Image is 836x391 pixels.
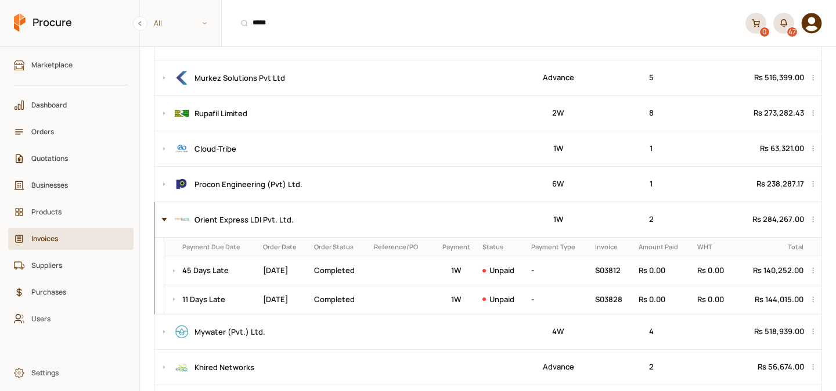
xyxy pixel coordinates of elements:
p: 1-Week Invoice [438,293,474,306]
div: Cloud-Tribe [172,139,491,158]
span: Marketplace [31,59,118,70]
a: Orders [8,121,134,143]
th: Order Status [310,238,370,256]
div: Murkez Solutions Pvt Ltd [172,69,491,87]
span: Suppliers [31,260,118,271]
span: Rupafil Limited [194,108,247,119]
span: All [154,17,162,28]
a: 11 Days Late [182,294,225,304]
span: Procon Engineering (Pvt) Ltd. [194,179,302,189]
a: Products [8,201,134,223]
div: Khired Networks [172,358,491,376]
span: Purchases [31,286,118,297]
td: [DATE] [259,256,310,285]
p: unpaid [489,293,514,306]
td: Rs 273,282.43 [680,95,808,131]
span: Orders [31,126,118,137]
p: unpaid [489,264,514,277]
td: Rs 63,321.00 [680,131,808,166]
div: Orient Express LDI Pvt. Ltd. [172,210,491,229]
span: Dashboard [31,99,118,110]
td: Completed [310,285,370,314]
td: 5 [622,60,680,95]
td: Rs 238,287.17 [680,166,808,202]
a: Quotations [8,148,134,170]
td: Rs 0.00 [693,256,736,285]
div: Procon Engineering (Pvt) Ltd. [172,175,491,193]
th: Payment Due Date [178,238,260,256]
a: 0 [745,13,766,34]
td: Completed [310,256,370,285]
td: Rs 56,674.00 [680,349,808,385]
th: Total [736,238,808,256]
th: Payment [434,238,478,256]
a: Suppliers [8,254,134,277]
th: Invoice [591,238,635,256]
td: 1 [622,131,680,166]
p: 1-Week Invoice [438,264,474,277]
span: Settings [31,367,118,378]
td: Advance [495,60,622,95]
th: Reference/PO [370,238,434,256]
th: WHT [693,238,736,256]
td: 1W [495,131,622,166]
td: S03812 [591,256,635,285]
span: Orient Express LDI Pvt. Ltd. [194,214,294,225]
div: Rupafil Limited [172,104,491,123]
th: Amount Paid [635,238,693,256]
td: [DATE] [259,285,310,314]
td: Rs 140,252.00 [736,256,808,285]
span: Users [31,313,118,324]
td: - [527,285,591,314]
td: 1 [622,166,680,202]
td: S03828 [591,285,635,314]
div: Mywater (Pvt.) Ltd. [172,322,491,341]
div: 0 [760,27,769,37]
th: Order Date [259,238,310,256]
td: 1W [495,202,622,237]
a: Procure [14,13,72,33]
a: Settings [8,362,134,384]
td: Rs 516,399.00 [680,60,808,95]
td: Advance [495,349,622,385]
span: All [140,13,221,33]
span: Cloud-Tribe [194,144,236,154]
a: Marketplace [8,54,134,76]
td: - [527,256,591,285]
th: Status [478,238,528,256]
a: Dashboard [8,94,134,116]
td: 2 [622,202,680,237]
td: Rs 0.00 [635,285,693,314]
td: 6W [495,166,622,202]
span: Invoices [31,233,118,244]
td: Rs 0.00 [635,256,693,285]
td: Rs 284,267.00 [680,202,808,237]
span: Quotations [31,153,118,164]
td: Rs 0.00 [693,285,736,314]
span: Murkez Solutions Pvt Ltd [194,73,285,83]
a: Invoices [8,228,134,250]
span: Businesses [31,180,118,191]
td: 2 [622,349,680,385]
input: Products, Businesses, Users, Suppliers, Orders, and Purchases [229,9,738,38]
td: Rs 144,015.00 [736,285,808,314]
span: Mywater (Pvt.) Ltd. [194,327,265,337]
div: 47 [787,27,797,37]
a: Users [8,308,134,330]
a: 45 Days Late [182,265,229,275]
span: Products [31,206,118,217]
button: 47 [773,13,794,34]
td: 8 [622,95,680,131]
td: 2W [495,95,622,131]
td: 4W [495,314,622,349]
a: Purchases [8,281,134,303]
a: Businesses [8,174,134,196]
td: 4 [622,314,680,349]
th: Payment Type [527,238,591,256]
span: Khired Networks [194,362,254,372]
span: Procure [33,15,72,30]
td: Rs 518,939.00 [680,314,808,349]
